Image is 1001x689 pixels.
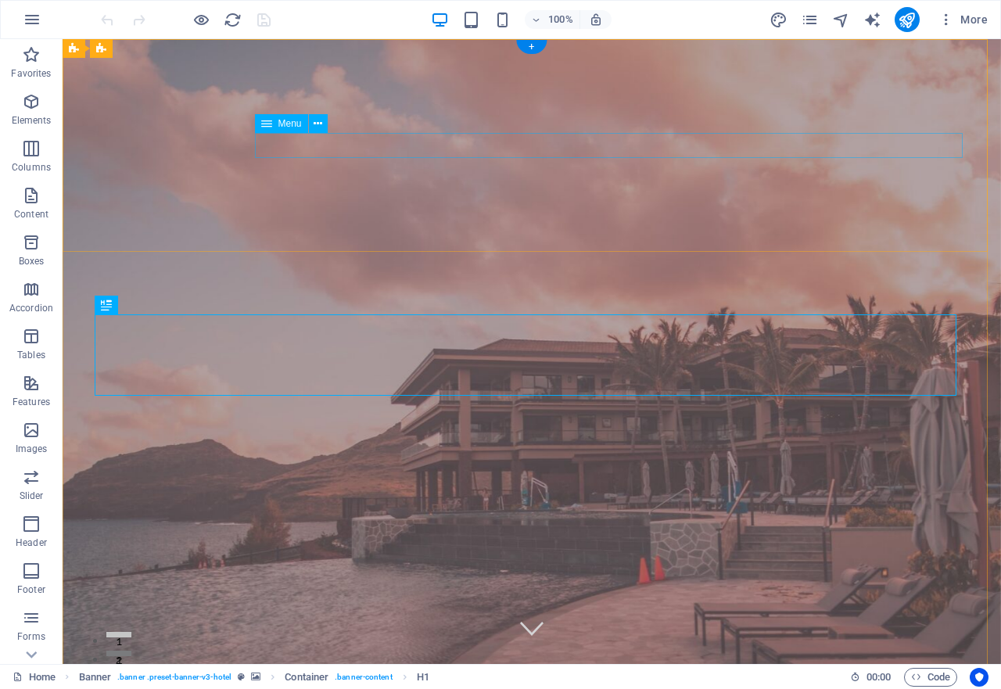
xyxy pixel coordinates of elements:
button: 100% [525,10,580,29]
span: 00 00 [866,668,891,687]
p: Features [13,396,50,408]
span: . banner-content [335,668,392,687]
span: : [877,671,880,683]
button: Usercentrics [970,668,988,687]
span: Code [911,668,950,687]
button: reload [223,10,242,29]
span: . banner .preset-banner-v3-hotel [117,668,231,687]
i: Navigator [832,11,850,29]
p: Slider [20,490,44,502]
button: text_generator [863,10,882,29]
span: Click to select. Double-click to edit [285,668,328,687]
i: AI Writer [863,11,881,29]
i: Reload page [224,11,242,29]
button: navigator [832,10,851,29]
p: Images [16,443,48,455]
span: Menu [278,119,302,128]
span: Click to select. Double-click to edit [417,668,429,687]
button: More [932,7,994,32]
button: Click here to leave preview mode and continue editing [192,10,210,29]
a: Click to cancel selection. Double-click to open Pages [13,668,56,687]
p: Elements [12,114,52,127]
button: design [770,10,788,29]
p: Footer [17,583,45,596]
p: Forms [17,630,45,643]
p: Accordion [9,302,53,314]
button: publish [895,7,920,32]
nav: breadcrumb [79,668,429,687]
button: pages [801,10,820,29]
i: Pages (Ctrl+Alt+S) [801,11,819,29]
span: Click to select. Double-click to edit [79,668,112,687]
p: Tables [17,349,45,361]
button: Code [904,668,957,687]
i: Design (Ctrl+Alt+Y) [770,11,788,29]
p: Content [14,208,48,221]
button: 2 [44,612,69,617]
p: Columns [12,161,51,174]
div: + [516,40,547,54]
h6: Session time [850,668,892,687]
button: 1 [44,593,69,598]
i: This element contains a background [251,673,260,681]
span: More [938,12,988,27]
i: Publish [898,11,916,29]
i: On resize automatically adjust zoom level to fit chosen device. [589,13,603,27]
p: Boxes [19,255,45,267]
p: Favorites [11,67,51,80]
i: This element is a customizable preset [238,673,245,681]
p: Header [16,536,47,549]
h6: 100% [548,10,573,29]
